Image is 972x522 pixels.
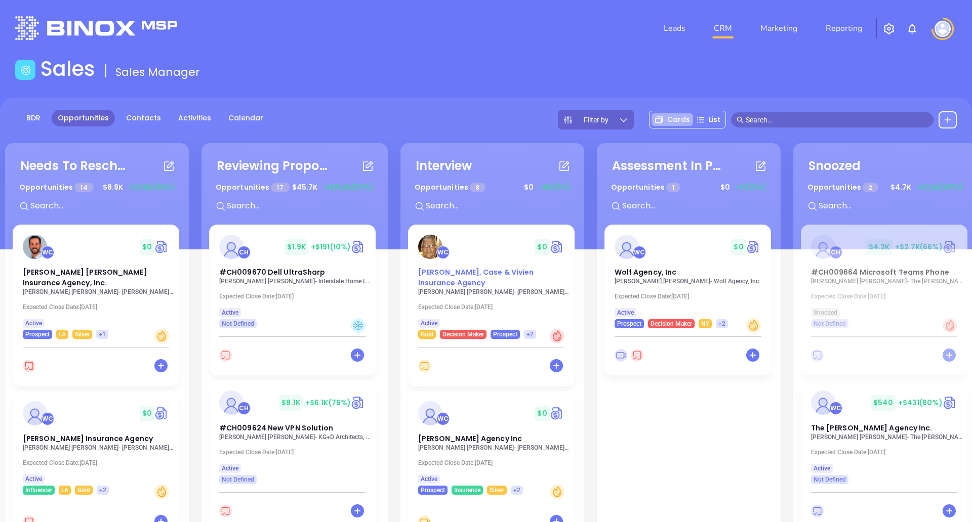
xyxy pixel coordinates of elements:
img: #CH009624 New VPN Solution [219,390,244,415]
span: Active [25,473,42,485]
img: Quote [746,239,761,254]
div: Interview [416,157,472,175]
span: Dreher Agency Inc [418,433,522,444]
a: Marketing [756,18,801,38]
span: Sales Manager [115,64,200,80]
a: profileWalter Contreras$0Circle dollar[PERSON_NAME], Case & Vivien Insurance Agency[PERSON_NAME] ... [408,225,575,339]
span: Silver [490,485,504,496]
div: profileWalter Contreras$0Circle dollar[PERSON_NAME] [PERSON_NAME] Insurance Agency, Inc.[PERSON_N... [13,225,181,391]
p: Andrea Guillory - Harlan Insurance Agency [23,444,175,451]
span: $ 0 [731,239,746,255]
a: Calendar [222,110,269,126]
span: $ 0 [140,406,154,421]
a: Quote [943,239,957,254]
span: 17 [271,183,289,192]
img: user [935,21,951,37]
span: Prospect [617,318,641,329]
span: Active [617,307,634,318]
span: Prospect [421,485,445,496]
div: Snoozed [808,157,861,175]
a: BDR [20,110,47,126]
p: Expected Close Date: [DATE] [23,303,175,311]
span: Wolf Agency, Inc [615,267,677,277]
p: Jessica A. Hess - The Willis E. Kilborne Agency Inc. [811,433,963,441]
span: Active [421,318,437,329]
div: profileWalter Contreras$0Circle dollarWolf Agency, Inc[PERSON_NAME] [PERSON_NAME]- Wolf Agency, I... [604,225,773,380]
div: Warm [550,485,564,499]
span: Prospect [25,329,50,340]
div: profileCarla Humber$4.2K+$2.7K(66%)Circle dollar#CH009664 Microsoft Teams Phone[PERSON_NAME] [PER... [801,225,969,380]
div: Carla Humber [829,246,842,259]
span: Lowry-Dunham, Case & Vivien Insurance Agency [418,267,534,288]
p: Opportunities [216,178,290,197]
span: +$3.2K (67%) [916,182,963,193]
span: #CH009670 Dell UltraSharp [219,267,326,277]
img: The Willis E. Kilborne Agency Inc. [811,390,835,415]
span: Cards [667,114,690,125]
div: profileWalter Contreras$0Circle dollar[PERSON_NAME], Case & Vivien Insurance Agency[PERSON_NAME] ... [408,225,577,391]
p: Expected Close Date: [DATE] [811,293,963,300]
div: Cold [351,318,366,333]
span: +2 [526,329,534,340]
div: Reviewing Proposal [217,157,328,175]
img: Quote [550,239,564,254]
p: Opportunities [415,178,486,197]
a: Leads [660,18,690,38]
span: +$191 (10%) [311,242,351,252]
span: 14 [74,183,93,192]
span: $ 540 [871,395,895,411]
span: Snoozed [814,307,837,318]
a: profileCarla Humber$4.2K+$2.7K(66%)Circle dollar#CH009664 Microsoft Teams Phone[PERSON_NAME] [PER... [801,225,967,328]
a: profileWalter Contreras$0Circle dollarWolf Agency, Inc[PERSON_NAME] [PERSON_NAME]- Wolf Agency, I... [604,225,771,328]
p: Opportunities [807,178,879,197]
div: Assessment In Progress [612,157,723,175]
a: Quote [154,239,169,254]
span: Insurance [454,485,480,496]
span: $ 0 [535,239,549,255]
input: Search... [425,199,577,212]
span: LA [59,329,66,340]
span: Active [222,463,238,474]
div: Needs To Reschedule [20,157,132,175]
img: Quote [154,406,169,421]
span: LA [61,485,68,496]
img: iconSetting [883,23,895,35]
span: Harry Robert Insurance Agency, Inc. [23,267,147,288]
h1: Sales [40,57,95,81]
span: NY [701,318,709,329]
span: +1 [99,329,106,340]
div: Walter Contreras [436,246,450,259]
span: $ 4.7K [888,180,914,195]
a: CRM [710,18,736,38]
span: Gold [77,485,90,496]
div: Assessment In ProgressOpportunities 1$0+$0(0%) [604,151,773,225]
span: Gold [421,329,433,340]
span: +$26.2K (57%) [322,182,374,193]
span: $ 8.9K [100,180,126,195]
img: Quote [550,406,564,421]
a: Quote [943,395,957,410]
span: Harlan Insurance Agency [23,433,153,444]
img: logo [15,16,177,40]
span: Decision Maker [651,318,692,329]
span: +2 [513,485,520,496]
span: List [709,114,720,125]
span: Not Defined [222,318,254,329]
span: $ 45.7K [290,180,320,195]
div: InterviewOpportunities 8$0+$0(0%) [408,151,577,225]
p: Alex Niven - Interstate Home Loan Center, Inc. [219,278,371,285]
span: 8 [470,183,485,192]
input: Search… [746,114,928,125]
p: Expected Close Date: [DATE] [418,303,570,311]
span: Decision Maker [442,329,484,340]
input: Search... [226,199,378,212]
p: Expected Close Date: [DATE] [219,293,371,300]
span: Prospect [493,329,517,340]
span: Influencer [25,485,52,496]
span: search [737,116,744,123]
img: #CH009670 Dell UltraSharp [219,235,244,259]
p: Expected Close Date: [DATE] [615,293,766,300]
span: Not Defined [814,318,846,329]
